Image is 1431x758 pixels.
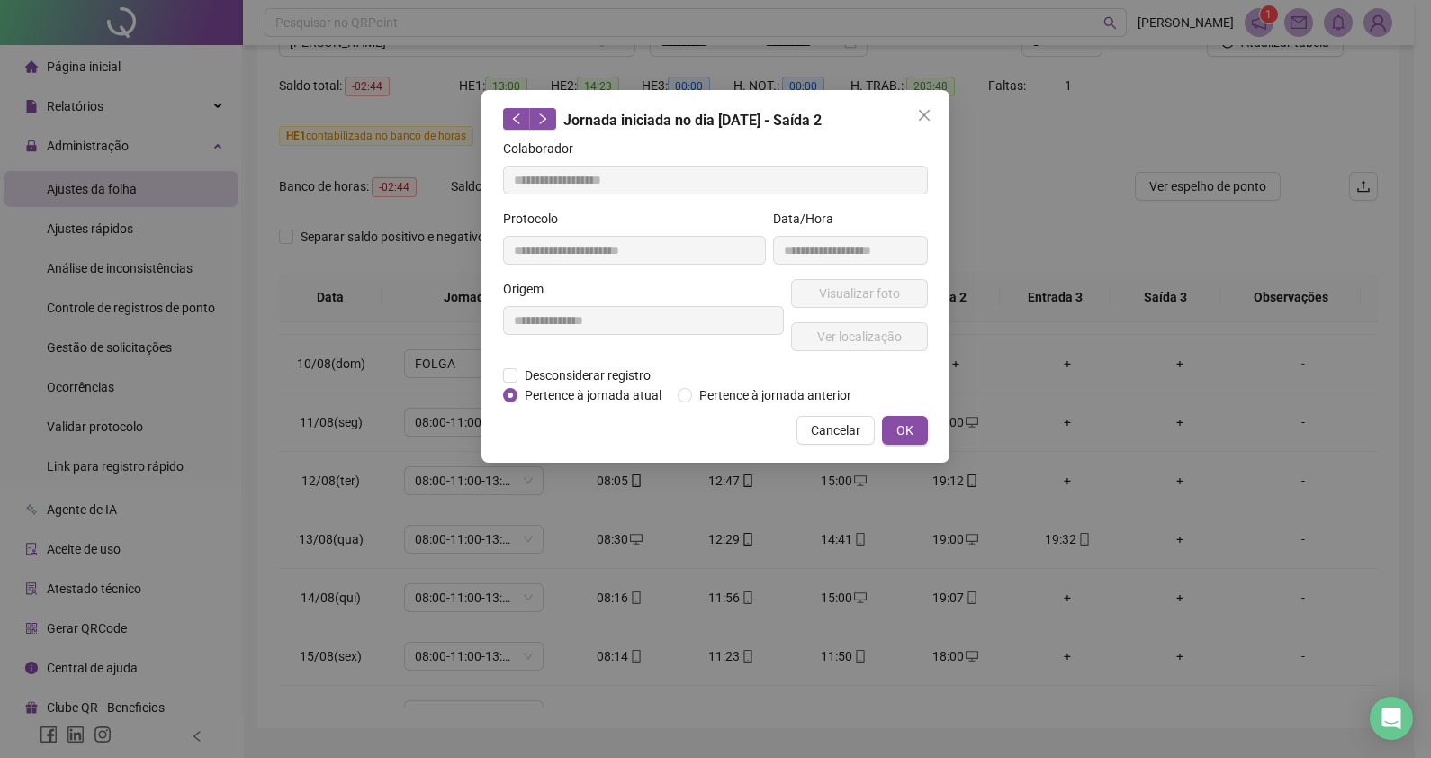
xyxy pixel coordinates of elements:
button: Cancelar [796,416,875,445]
span: Pertence à jornada anterior [692,385,859,405]
button: Close [910,101,939,130]
span: close [917,108,931,122]
span: right [536,113,549,125]
button: right [529,108,556,130]
label: Colaborador [503,139,585,158]
div: Jornada iniciada no dia [DATE] - Saída 2 [503,108,928,131]
span: left [510,113,523,125]
button: Visualizar foto [791,279,928,308]
button: left [503,108,530,130]
span: OK [896,420,913,440]
button: Ver localização [791,322,928,351]
span: Pertence à jornada atual [517,385,669,405]
button: OK [882,416,928,445]
label: Data/Hora [773,209,845,229]
label: Origem [503,279,555,299]
span: Desconsiderar registro [517,365,658,385]
div: Open Intercom Messenger [1370,697,1413,740]
label: Protocolo [503,209,570,229]
span: Cancelar [811,420,860,440]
